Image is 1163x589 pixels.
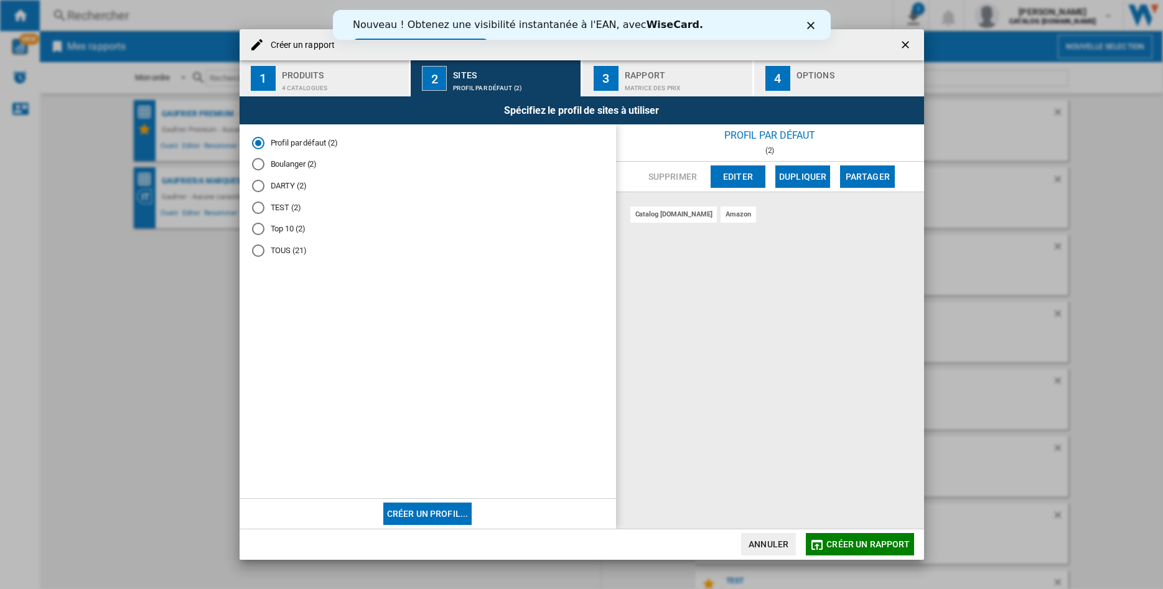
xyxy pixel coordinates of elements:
[594,66,619,91] div: 3
[453,65,576,78] div: Sites
[894,32,919,57] button: getI18NText('BUTTONS.CLOSE_DIALOG')
[582,60,754,96] button: 3 Rapport Matrice des prix
[240,96,924,124] div: Spécifiez le profil de sites à utiliser
[422,66,447,91] div: 2
[775,165,830,188] button: Dupliquer
[251,66,276,91] div: 1
[240,60,411,96] button: 1 Produits 4 catalogues
[645,165,701,188] button: Supprimer
[630,206,717,222] div: catalog [DOMAIN_NAME]
[282,65,404,78] div: Produits
[383,503,472,525] button: Créer un profil...
[20,29,156,44] a: Essayez dès maintenant !
[741,533,796,555] button: Annuler
[252,245,604,257] md-radio-button: TOUS (21)
[625,78,747,91] div: Matrice des prix
[252,202,604,213] md-radio-button: TEST (2)
[826,539,910,549] span: Créer un rapport
[806,533,913,555] button: Créer un rapport
[453,78,576,91] div: Profil par défaut (2)
[240,29,924,559] md-dialog: Créer un ...
[899,39,914,53] ng-md-icon: getI18NText('BUTTONS.CLOSE_DIALOG')
[796,65,919,78] div: Options
[282,78,404,91] div: 4 catalogues
[721,206,755,222] div: amazon
[840,165,895,188] button: Partager
[711,165,765,188] button: Editer
[252,159,604,170] md-radio-button: Boulanger (2)
[474,11,487,19] div: Fermer
[252,180,604,192] md-radio-button: DARTY (2)
[264,39,335,52] h4: Créer un rapport
[765,66,790,91] div: 4
[333,10,831,40] iframe: Intercom live chat bannière
[616,146,924,155] div: (2)
[625,65,747,78] div: Rapport
[252,223,604,235] md-radio-button: Top 10 (2)
[411,60,582,96] button: 2 Sites Profil par défaut (2)
[754,60,924,96] button: 4 Options
[252,137,604,149] md-radio-button: Profil par défaut (2)
[616,124,924,146] div: Profil par défaut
